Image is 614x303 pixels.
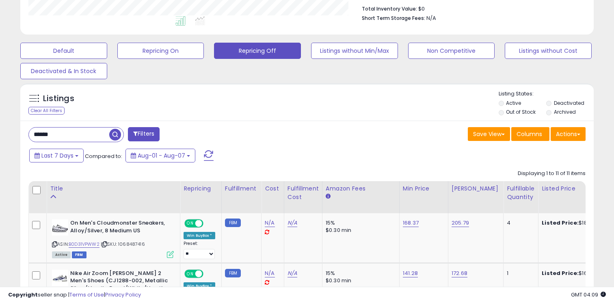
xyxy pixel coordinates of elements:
[69,241,99,248] a: B0D31VPWW2
[8,291,141,299] div: seller snap | |
[452,269,467,277] a: 172.68
[507,219,532,227] div: 4
[101,241,145,247] span: | SKU: 1068487416
[214,43,301,59] button: Repricing Off
[452,219,469,227] a: 205.79
[403,269,418,277] a: 141.28
[43,93,74,104] h5: Listings
[542,269,579,277] b: Listed Price:
[507,184,535,201] div: Fulfillable Quantity
[202,270,215,277] span: OFF
[265,219,275,227] a: N/A
[554,108,576,115] label: Archived
[184,232,215,239] div: Win BuyBox *
[403,219,419,227] a: 168.37
[225,184,258,193] div: Fulfillment
[265,269,275,277] a: N/A
[362,3,579,13] li: $0
[184,184,218,193] div: Repricing
[105,291,141,299] a: Privacy Policy
[184,241,215,259] div: Preset:
[138,151,185,160] span: Aug-01 - Aug-07
[117,43,204,59] button: Repricing On
[185,270,195,277] span: ON
[551,127,586,141] button: Actions
[72,251,86,258] span: FBM
[554,100,584,106] label: Deactivated
[403,184,445,193] div: Min Price
[185,220,195,227] span: ON
[20,43,107,59] button: Default
[468,127,510,141] button: Save View
[542,219,579,227] b: Listed Price:
[311,43,398,59] button: Listings without Min/Max
[326,270,393,277] div: 15%
[362,5,417,12] b: Total Inventory Value:
[408,43,495,59] button: Non Competitive
[225,269,241,277] small: FBM
[52,270,68,286] img: 41CECCAT4mL._SL40_.jpg
[511,127,549,141] button: Columns
[52,251,71,258] span: All listings currently available for purchase on Amazon
[326,219,393,227] div: 15%
[326,227,393,234] div: $0.30 min
[506,108,536,115] label: Out of Stock
[20,63,107,79] button: Deactivated & In Stock
[452,184,500,193] div: [PERSON_NAME]
[507,270,532,277] div: 1
[518,170,586,177] div: Displaying 1 to 11 of 11 items
[50,184,177,193] div: Title
[542,270,609,277] div: $163.58
[571,291,606,299] span: 2025-08-15 04:09 GMT
[28,107,65,115] div: Clear All Filters
[265,184,281,193] div: Cost
[326,193,331,200] small: Amazon Fees.
[426,14,436,22] span: N/A
[8,291,38,299] strong: Copyright
[517,130,542,138] span: Columns
[70,270,169,302] b: Nike Air Zoom [PERSON_NAME] 2 Men's Shoes (CJ1288-002, Metallic Silver/Varsity Royal/White/Varsit...
[542,219,609,227] div: $186.89
[29,149,84,162] button: Last 7 Days
[225,219,241,227] small: FBM
[326,184,396,193] div: Amazon Fees
[202,220,215,227] span: OFF
[326,277,393,284] div: $0.30 min
[506,100,521,106] label: Active
[70,219,169,236] b: On Men's Cloudmonster Sneakers, Alloy/Silver, 8 Medium US
[41,151,74,160] span: Last 7 Days
[288,269,297,277] a: N/A
[52,219,174,257] div: ASIN:
[85,152,122,160] span: Compared to:
[52,219,68,236] img: 31EyG1N4kaL._SL40_.jpg
[288,219,297,227] a: N/A
[128,127,160,141] button: Filters
[505,43,592,59] button: Listings without Cost
[362,15,425,22] b: Short Term Storage Fees:
[542,184,612,193] div: Listed Price
[69,291,104,299] a: Terms of Use
[125,149,195,162] button: Aug-01 - Aug-07
[288,184,319,201] div: Fulfillment Cost
[499,90,594,98] p: Listing States:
